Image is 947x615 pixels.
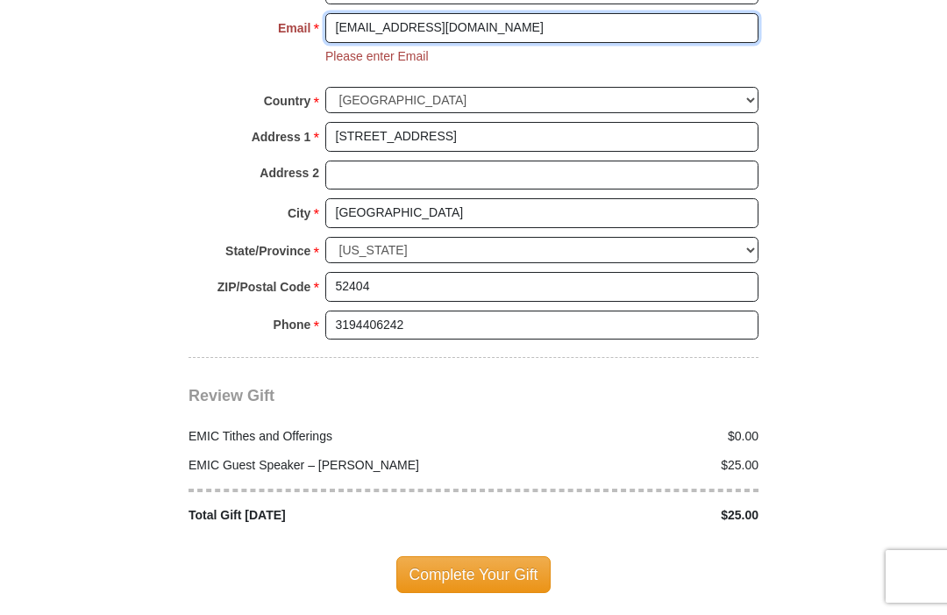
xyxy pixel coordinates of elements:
div: EMIC Tithes and Offerings [180,427,474,446]
strong: Country [264,89,311,113]
strong: State/Province [225,239,310,263]
strong: Address 2 [260,161,319,185]
div: Total Gift [DATE] [180,506,474,525]
strong: Phone [274,312,311,337]
strong: ZIP/Postal Code [217,275,311,299]
div: $0.00 [473,427,768,446]
div: EMIC Guest Speaker – [PERSON_NAME] [180,456,474,475]
strong: Address 1 [252,125,311,149]
span: Review Gift [189,387,274,404]
div: $25.00 [473,506,768,525]
div: $25.00 [473,456,768,475]
strong: City [288,201,310,225]
span: Complete Your Gift [396,556,552,593]
strong: Email [278,16,310,40]
li: Please enter Email [325,47,429,66]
